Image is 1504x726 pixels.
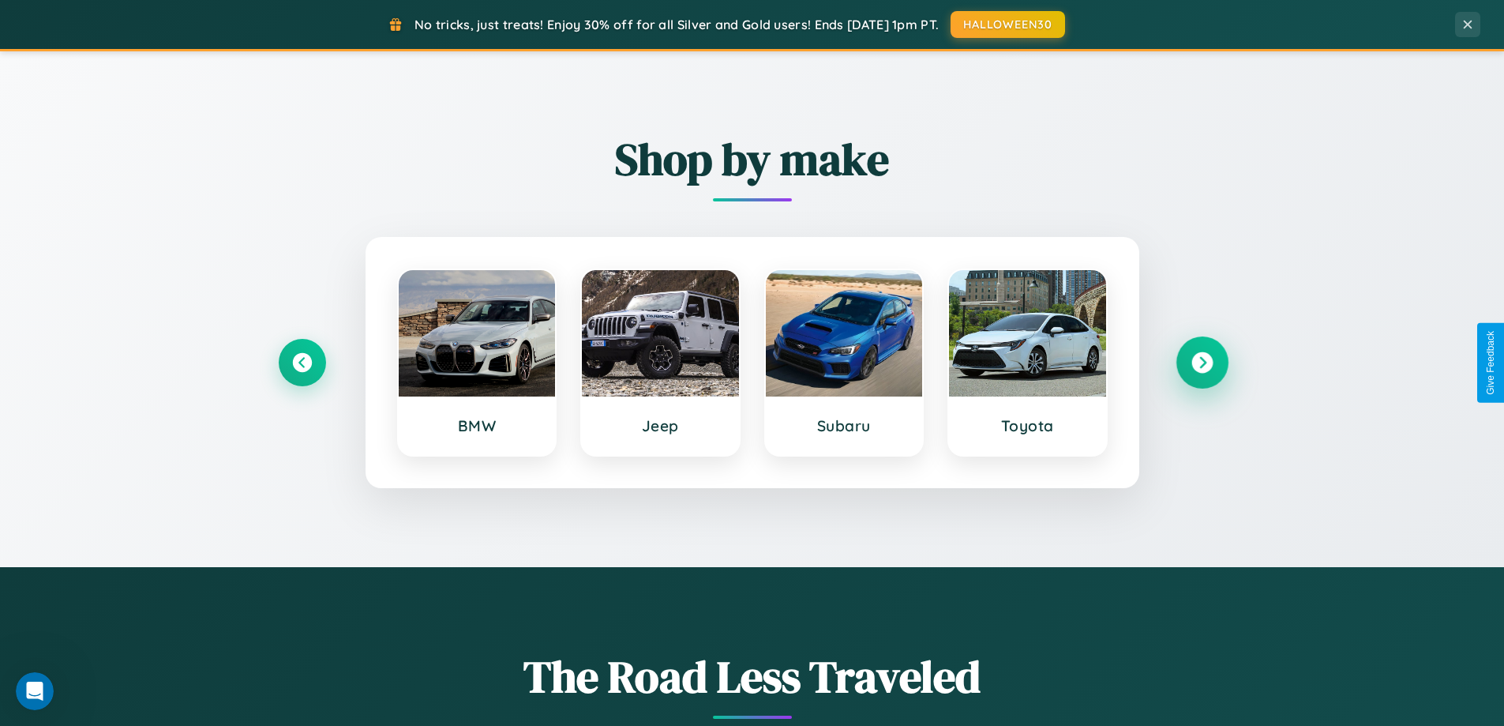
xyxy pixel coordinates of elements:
h3: Toyota [965,416,1090,435]
button: HALLOWEEN30 [951,11,1065,38]
h3: Subaru [782,416,907,435]
iframe: Intercom live chat [16,672,54,710]
h3: BMW [414,416,540,435]
span: No tricks, just treats! Enjoy 30% off for all Silver and Gold users! Ends [DATE] 1pm PT. [414,17,939,32]
h2: Shop by make [279,129,1226,190]
h3: Jeep [598,416,723,435]
div: Give Feedback [1485,331,1496,395]
h1: The Road Less Traveled [279,646,1226,707]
